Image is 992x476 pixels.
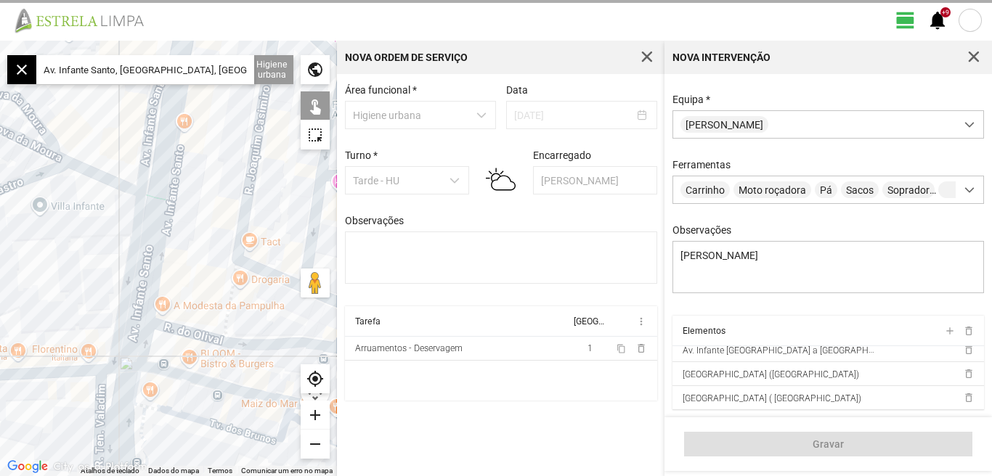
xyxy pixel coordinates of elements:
span: Pá [815,181,837,198]
div: my_location [301,364,330,393]
div: Higiene urbana [251,55,293,84]
div: Tarefa [355,316,381,327]
a: Comunicar um erro no mapa [241,467,333,475]
span: delete_outline [962,325,974,337]
span: [PERSON_NAME] [680,116,768,133]
div: Nova Ordem de Serviço [345,52,468,62]
span: [GEOGRAPHIC_DATA] ( [GEOGRAPHIC_DATA]) [683,393,861,403]
img: Google [4,457,52,476]
span: add [943,325,955,337]
span: delete_outline [962,368,974,379]
div: touch_app [301,91,330,120]
span: notifications [927,9,948,31]
div: Nova intervenção [672,52,771,62]
span: [GEOGRAPHIC_DATA] ([GEOGRAPHIC_DATA]) [683,369,859,379]
label: Observações [672,224,731,236]
span: Carrinho [680,181,730,198]
span: content_copy [617,344,626,353]
div: public [301,55,330,84]
span: delete_outline [962,344,974,356]
span: Sacos [841,181,879,198]
button: Gravar [684,432,972,456]
input: Pesquise por local [36,55,254,84]
span: 1 [588,343,593,353]
span: delete_outline [635,342,647,354]
span: Av. Infante [GEOGRAPHIC_DATA] a [GEOGRAPHIC_DATA] [683,345,904,356]
div: Elementos [683,326,725,336]
span: Gravar [692,438,965,450]
button: Dados do mapa [148,466,199,476]
button: content_copy [617,342,628,354]
span: more_vert [635,316,647,327]
label: Encarregado [533,149,591,161]
label: Observações [345,215,404,226]
div: add [301,401,330,430]
span: Moto roçadora [733,181,811,198]
a: Termos (abre num novo separador) [208,467,232,475]
img: 02d.svg [486,164,516,194]
div: Arruamentos - Deservagem [355,343,463,353]
label: Ferramentas [672,159,731,171]
div: close [7,55,36,84]
span: delete_outline [962,392,974,403]
div: remove [301,430,330,459]
label: Data [506,84,528,96]
button: Arraste o Pegman para o mapa para abrir o Street View [301,268,330,297]
img: file [10,7,160,33]
div: highlight_alt [301,120,330,149]
span: view_day [895,9,916,31]
label: Área funcional * [345,84,417,96]
label: Equipa * [672,94,710,105]
a: Abrir esta área no Google Maps (abre uma nova janela) [4,457,52,476]
div: +9 [940,7,951,17]
label: Turno * [345,149,378,161]
span: Soprador [882,181,935,198]
div: [GEOGRAPHIC_DATA] [574,316,604,327]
